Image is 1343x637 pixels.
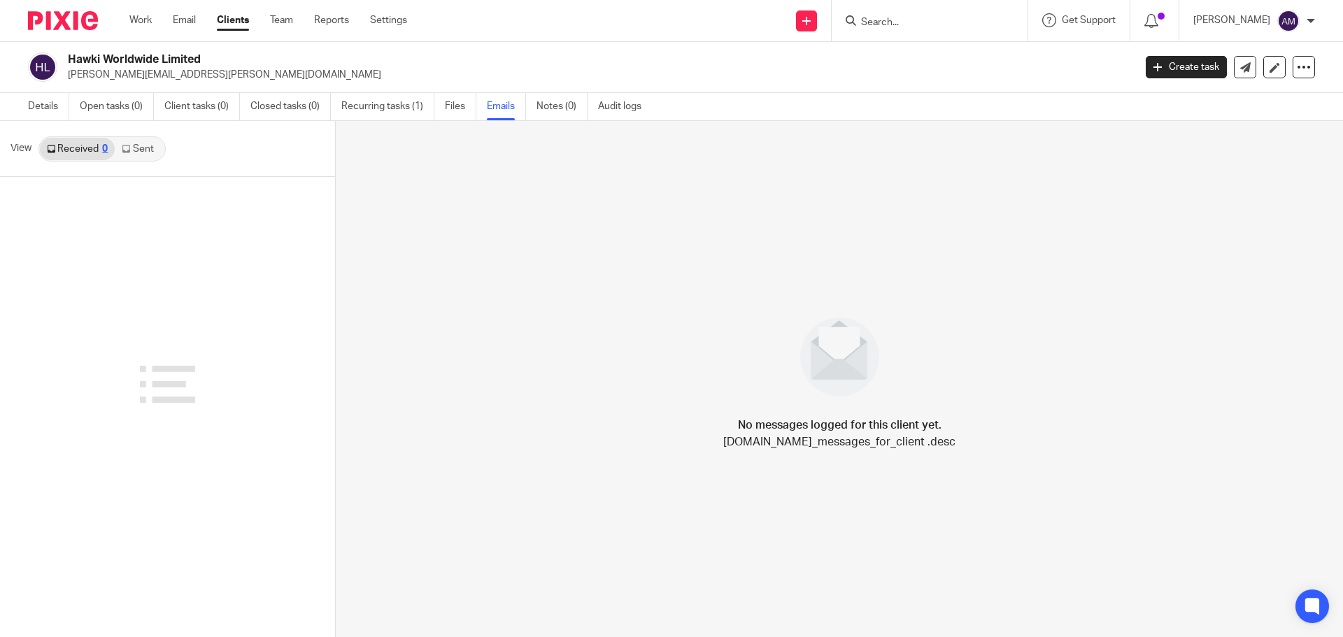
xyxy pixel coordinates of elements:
[217,13,249,27] a: Clients
[598,93,652,120] a: Audit logs
[10,141,31,156] span: View
[1193,13,1270,27] p: [PERSON_NAME]
[791,308,888,406] img: image
[314,13,349,27] a: Reports
[341,93,434,120] a: Recurring tasks (1)
[1146,56,1227,78] a: Create task
[1062,15,1116,25] span: Get Support
[270,13,293,27] a: Team
[102,144,108,154] div: 0
[250,93,331,120] a: Closed tasks (0)
[40,138,115,160] a: Received0
[370,13,407,27] a: Settings
[445,93,476,120] a: Files
[1277,10,1300,32] img: svg%3E
[173,13,196,27] a: Email
[487,93,526,120] a: Emails
[164,93,240,120] a: Client tasks (0)
[28,93,69,120] a: Details
[68,68,1125,82] p: [PERSON_NAME][EMAIL_ADDRESS][PERSON_NAME][DOMAIN_NAME]
[28,11,98,30] img: Pixie
[723,434,955,450] p: [DOMAIN_NAME]_messages_for_client .desc
[115,138,164,160] a: Sent
[860,17,986,29] input: Search
[537,93,588,120] a: Notes (0)
[738,417,941,434] h4: No messages logged for this client yet.
[129,13,152,27] a: Work
[80,93,154,120] a: Open tasks (0)
[28,52,57,82] img: svg%3E
[68,52,914,67] h2: Hawki Worldwide Limited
